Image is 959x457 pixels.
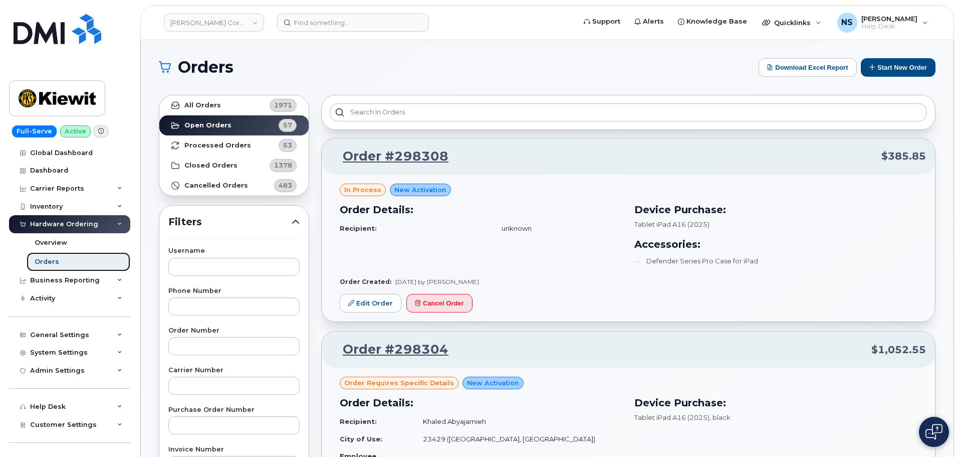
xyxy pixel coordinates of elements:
label: Phone Number [168,288,300,294]
span: 57 [283,120,292,130]
strong: Recipient: [340,224,377,232]
span: Filters [168,215,292,229]
a: Processed Orders53 [159,135,309,156]
li: Defender Series Pro Case for iPad [634,256,917,266]
span: Order requires Specific details [344,378,454,388]
span: New Activation [394,185,446,195]
strong: Processed Orders [184,141,251,149]
span: $385.85 [881,149,926,164]
a: Order #298308 [331,147,448,166]
strong: Closed Orders [184,162,237,170]
label: Carrier Number [168,367,300,374]
strong: All Orders [184,101,221,109]
strong: Order Created: [340,278,391,285]
a: Order #298304 [331,341,448,359]
label: Purchase Order Number [168,407,300,413]
a: All Orders1971 [159,95,309,115]
strong: Open Orders [184,121,231,129]
span: $1,052.55 [871,343,926,357]
span: in process [344,185,381,195]
span: 1971 [274,100,292,110]
strong: City of Use: [340,435,382,443]
span: [DATE] by [PERSON_NAME] [395,278,479,285]
span: Tablet iPad A16 (2025) [634,220,709,228]
button: Start New Order [861,58,935,77]
strong: Recipient: [340,417,377,425]
img: Open chat [925,424,942,440]
label: Username [168,248,300,254]
span: 53 [283,140,292,150]
h3: Order Details: [340,202,622,217]
a: Open Orders57 [159,115,309,135]
a: Closed Orders1378 [159,156,309,176]
h3: Accessories: [634,237,917,252]
span: , black [709,413,731,421]
h3: Order Details: [340,395,622,410]
a: Edit Order [340,294,401,313]
a: Cancelled Orders483 [159,176,309,196]
span: Tablet iPad A16 (2025) [634,413,709,421]
h3: Device Purchase: [634,395,917,410]
td: unknown [493,220,622,237]
label: Invoice Number [168,446,300,453]
td: Khaled.Abyajamieh [414,413,622,430]
h3: Device Purchase: [634,202,917,217]
td: 23429 ([GEOGRAPHIC_DATA], [GEOGRAPHIC_DATA]) [414,430,622,448]
span: Orders [178,60,233,75]
label: Order Number [168,328,300,334]
button: Cancel Order [406,294,472,313]
button: Download Excel Report [759,58,857,77]
strong: Cancelled Orders [184,182,248,190]
span: New Activation [467,378,519,388]
span: 483 [279,181,292,190]
input: Search in orders [330,103,927,121]
span: 1378 [274,161,292,170]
